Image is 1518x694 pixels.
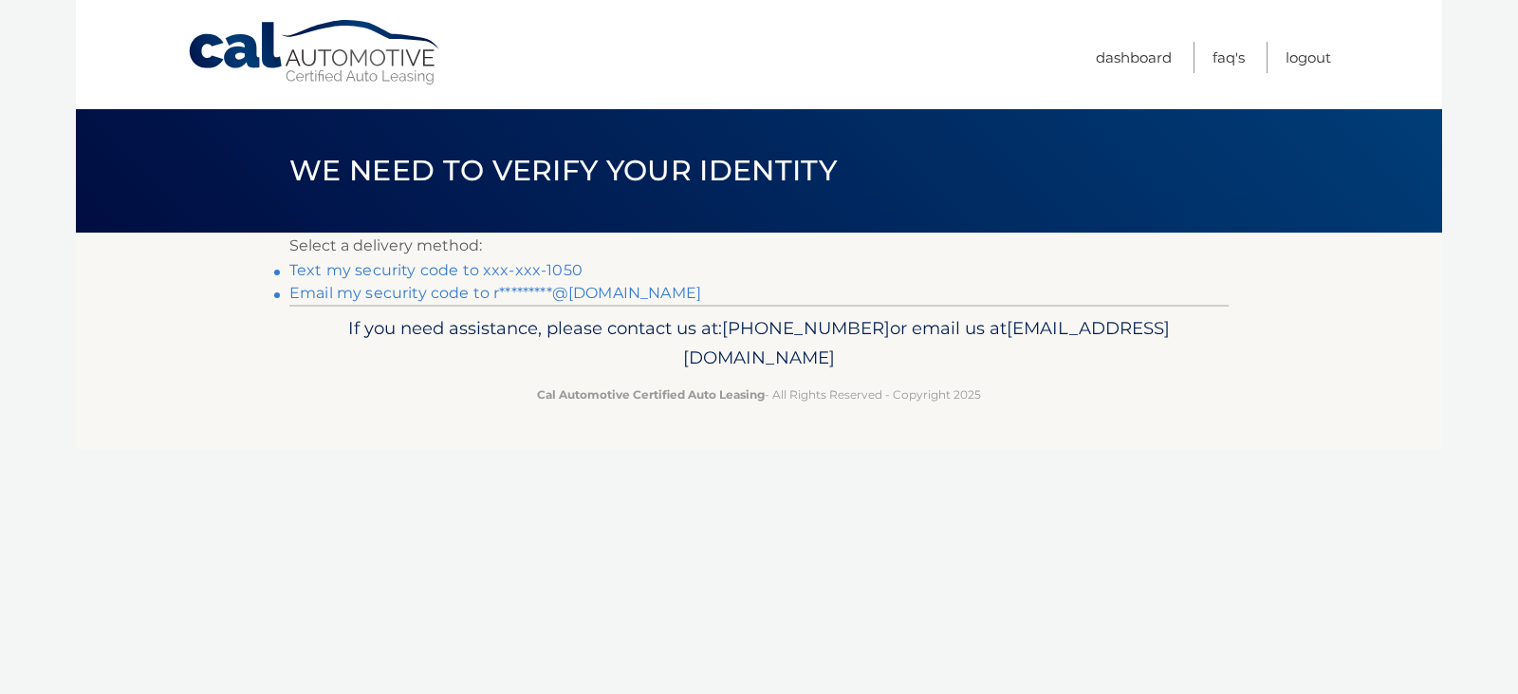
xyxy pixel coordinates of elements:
[302,313,1216,374] p: If you need assistance, please contact us at: or email us at
[187,19,443,86] a: Cal Automotive
[722,317,890,339] span: [PHONE_NUMBER]
[302,385,1216,404] p: - All Rights Reserved - Copyright 2025
[1213,42,1245,73] a: FAQ's
[289,284,701,302] a: Email my security code to r*********@[DOMAIN_NAME]
[537,387,765,402] strong: Cal Automotive Certified Auto Leasing
[1096,42,1172,73] a: Dashboard
[1286,42,1331,73] a: Logout
[289,261,583,279] a: Text my security code to xxx-xxx-1050
[289,233,1229,259] p: Select a delivery method:
[289,153,837,188] span: We need to verify your identity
